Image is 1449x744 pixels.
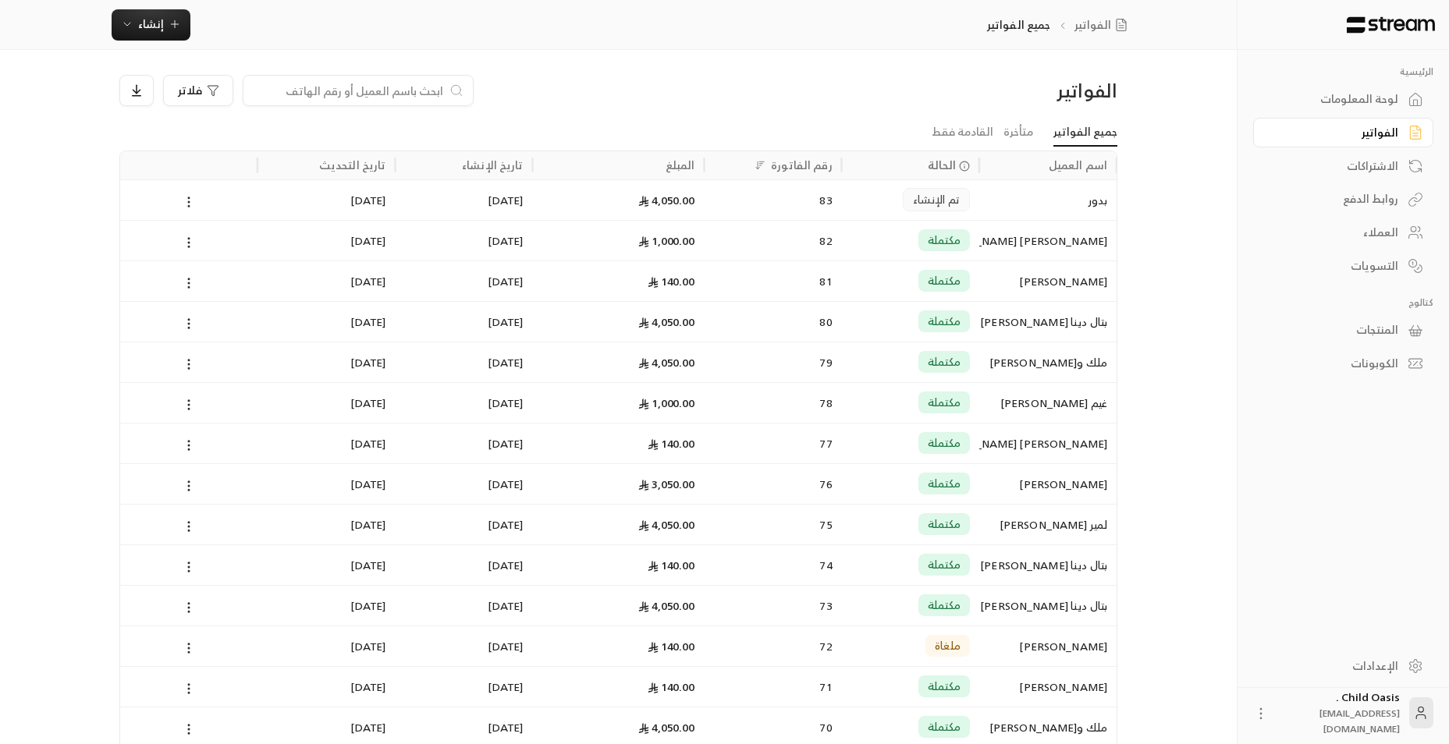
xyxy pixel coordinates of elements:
[542,545,695,585] div: 140.00
[666,155,695,175] div: المبلغ
[928,597,961,613] span: مكتملة
[542,383,695,423] div: 1,000.00
[1253,218,1433,248] a: العملاء
[714,464,833,504] div: 76
[1273,125,1398,140] div: الفواتير
[1253,118,1433,148] a: الفواتير
[714,545,833,585] div: 74
[714,261,833,301] div: 81
[1345,16,1437,34] img: Logo
[542,505,695,544] div: 4,050.00
[267,383,385,423] div: [DATE]
[714,626,833,666] div: 72
[1273,658,1398,674] div: الإعدادات
[751,156,769,175] button: Sort
[714,342,833,382] div: 79
[267,302,385,342] div: [DATE]
[404,586,523,625] div: [DATE]
[987,17,1051,33] p: جميع الفواتير
[267,221,385,260] div: [DATE]
[404,626,523,666] div: [DATE]
[989,383,1107,423] div: غيم [PERSON_NAME]
[542,626,695,666] div: 140.00
[1273,225,1398,240] div: العملاء
[989,667,1107,707] div: [PERSON_NAME]
[542,667,695,707] div: 140.00
[1049,155,1107,175] div: اسم العميل
[267,180,385,220] div: [DATE]
[178,85,202,96] span: فلاتر
[1319,705,1400,737] span: [EMAIL_ADDRESS][DOMAIN_NAME]
[928,157,957,173] span: الحالة
[253,82,443,99] input: ابحث باسم العميل أو رقم الهاتف
[714,667,833,707] div: 71
[989,586,1107,625] div: بتال دينا [PERSON_NAME]
[1253,184,1433,214] a: روابط الدفع
[112,9,190,41] button: إنشاء
[1253,296,1433,309] p: كتالوج
[404,383,523,423] div: [DATE]
[987,17,1133,33] nav: breadcrumb
[1253,84,1433,115] a: لوحة المعلومات
[989,423,1107,463] div: [PERSON_NAME] [PERSON_NAME]
[928,395,961,410] span: مكتملة
[404,464,523,504] div: [DATE]
[542,261,695,301] div: 140.00
[1253,66,1433,78] p: الرئيسية
[928,516,961,532] span: مكتملة
[542,423,695,463] div: 140.00
[542,464,695,504] div: 3,050.00
[542,586,695,625] div: 4,050.00
[989,464,1107,504] div: [PERSON_NAME]
[267,586,385,625] div: [DATE]
[928,435,961,451] span: مكتملة
[1273,191,1398,207] div: روابط الدفع
[989,505,1107,544] div: لمير [PERSON_NAME]
[989,221,1107,260] div: [PERSON_NAME] [PERSON_NAME]
[714,383,833,423] div: 78
[267,626,385,666] div: [DATE]
[989,261,1107,301] div: [PERSON_NAME]
[1003,119,1033,146] a: متأخرة
[714,586,833,625] div: 73
[913,192,960,207] span: تم الإنشاء
[989,626,1107,666] div: [PERSON_NAME]
[404,423,523,463] div: [DATE]
[267,667,385,707] div: [DATE]
[928,678,961,694] span: مكتملة
[928,557,961,572] span: مكتملة
[771,155,832,175] div: رقم الفاتورة
[989,342,1107,382] div: ملك و[PERSON_NAME]
[1253,650,1433,681] a: الإعدادات
[267,505,385,544] div: [DATE]
[928,354,961,370] span: مكتملة
[267,545,385,585] div: [DATE]
[1273,356,1398,371] div: الكوبونات
[404,505,523,544] div: [DATE]
[404,180,523,220] div: [DATE]
[928,476,961,491] span: مكتملة
[1273,91,1398,107] div: لوحة المعلومات
[267,423,385,463] div: [DATE]
[1253,151,1433,181] a: الاشتراكات
[1253,349,1433,379] a: الكوبونات
[404,667,523,707] div: [DATE]
[714,302,833,342] div: 80
[989,302,1107,342] div: بتال دينا [PERSON_NAME]
[928,273,961,289] span: مكتملة
[1273,158,1398,174] div: الاشتراكات
[404,342,523,382] div: [DATE]
[319,155,386,175] div: تاريخ التحديث
[404,302,523,342] div: [DATE]
[1074,17,1134,33] a: الفواتير
[928,314,961,329] span: مكتملة
[542,180,695,220] div: 4,050.00
[462,155,523,175] div: تاريخ الإنشاء
[1273,258,1398,274] div: التسويات
[1253,315,1433,345] a: المنتجات
[1273,322,1398,338] div: المنتجات
[879,78,1117,103] div: الفواتير
[138,14,164,34] span: إنشاء
[404,261,523,301] div: [DATE]
[267,464,385,504] div: [DATE]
